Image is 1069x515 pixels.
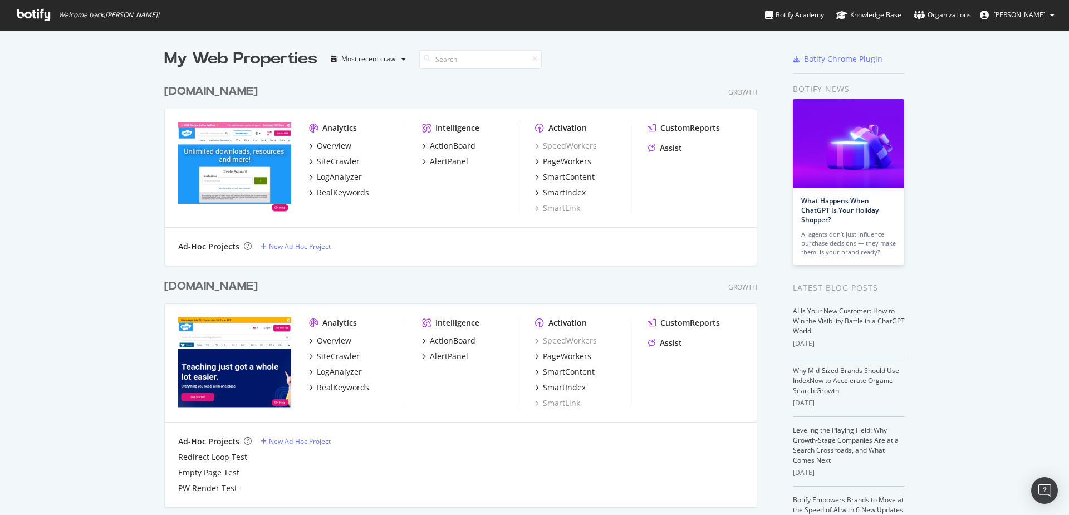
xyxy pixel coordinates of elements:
div: SiteCrawler [317,351,360,362]
a: ActionBoard [422,335,475,346]
div: CustomReports [660,122,720,134]
a: Botify Empowers Brands to Move at the Speed of AI with 6 New Updates [793,495,904,514]
a: SmartIndex [535,187,586,198]
a: Leveling the Playing Field: Why Growth-Stage Companies Are at a Search Crossroads, and What Comes... [793,425,899,465]
a: New Ad-Hoc Project [261,242,331,251]
div: SmartContent [543,171,595,183]
a: SpeedWorkers [535,140,597,151]
div: SmartContent [543,366,595,377]
span: Paul Beer [993,10,1046,19]
div: Botify Academy [765,9,824,21]
img: twinkl.co.uk [178,122,291,213]
div: AlertPanel [430,351,468,362]
a: SmartLink [535,398,580,409]
a: New Ad-Hoc Project [261,436,331,446]
a: PageWorkers [535,351,591,362]
a: PageWorkers [535,156,591,167]
div: AI agents don’t just influence purchase decisions — they make them. Is your brand ready? [801,230,896,257]
div: Activation [548,122,587,134]
a: SpeedWorkers [535,335,597,346]
div: SmartIndex [543,382,586,393]
div: RealKeywords [317,187,369,198]
div: Overview [317,140,351,151]
div: New Ad-Hoc Project [269,436,331,446]
div: PageWorkers [543,351,591,362]
div: Ad-Hoc Projects [178,241,239,252]
div: ActionBoard [430,335,475,346]
a: CustomReports [648,122,720,134]
a: CustomReports [648,317,720,328]
a: [DOMAIN_NAME] [164,278,262,295]
div: [DOMAIN_NAME] [164,278,258,295]
a: AlertPanel [422,351,468,362]
a: What Happens When ChatGPT Is Your Holiday Shopper? [801,196,879,224]
div: [DATE] [793,398,905,408]
div: Ad-Hoc Projects [178,436,239,447]
a: AlertPanel [422,156,468,167]
div: Assist [660,143,682,154]
span: Welcome back, [PERSON_NAME] ! [58,11,159,19]
a: AI Is Your New Customer: How to Win the Visibility Battle in a ChatGPT World [793,306,905,336]
div: CustomReports [660,317,720,328]
a: LogAnalyzer [309,171,362,183]
div: Activation [548,317,587,328]
div: Analytics [322,317,357,328]
a: SiteCrawler [309,156,360,167]
a: Redirect Loop Test [178,452,247,463]
button: Most recent crawl [326,50,410,68]
a: Overview [309,140,351,151]
a: PW Render Test [178,483,237,494]
input: Search [419,50,542,69]
a: RealKeywords [309,187,369,198]
div: My Web Properties [164,48,317,70]
a: Assist [648,337,682,349]
div: SiteCrawler [317,156,360,167]
a: Assist [648,143,682,154]
div: Botify Chrome Plugin [804,53,882,65]
a: SiteCrawler [309,351,360,362]
img: twinkl.com [178,317,291,408]
a: SmartIndex [535,382,586,393]
div: LogAnalyzer [317,171,362,183]
a: Empty Page Test [178,467,239,478]
div: Overview [317,335,351,346]
div: Organizations [914,9,971,21]
div: Growth [728,87,757,97]
a: Why Mid-Sized Brands Should Use IndexNow to Accelerate Organic Search Growth [793,366,899,395]
a: RealKeywords [309,382,369,393]
div: AlertPanel [430,156,468,167]
div: ActionBoard [430,140,475,151]
div: Knowledge Base [836,9,901,21]
div: [DOMAIN_NAME] [164,84,258,100]
div: [DATE] [793,468,905,478]
div: LogAnalyzer [317,366,362,377]
div: Intelligence [435,317,479,328]
a: SmartContent [535,171,595,183]
div: Botify news [793,83,905,95]
div: RealKeywords [317,382,369,393]
a: Botify Chrome Plugin [793,53,882,65]
a: ActionBoard [422,140,475,151]
img: What Happens When ChatGPT Is Your Holiday Shopper? [793,99,904,188]
a: [DOMAIN_NAME] [164,84,262,100]
div: Growth [728,282,757,292]
div: Analytics [322,122,357,134]
div: SmartIndex [543,187,586,198]
div: Assist [660,337,682,349]
div: Latest Blog Posts [793,282,905,294]
a: Overview [309,335,351,346]
div: [DATE] [793,339,905,349]
a: LogAnalyzer [309,366,362,377]
a: SmartLink [535,203,580,214]
div: PageWorkers [543,156,591,167]
div: New Ad-Hoc Project [269,242,331,251]
div: Intelligence [435,122,479,134]
div: Most recent crawl [341,56,397,62]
